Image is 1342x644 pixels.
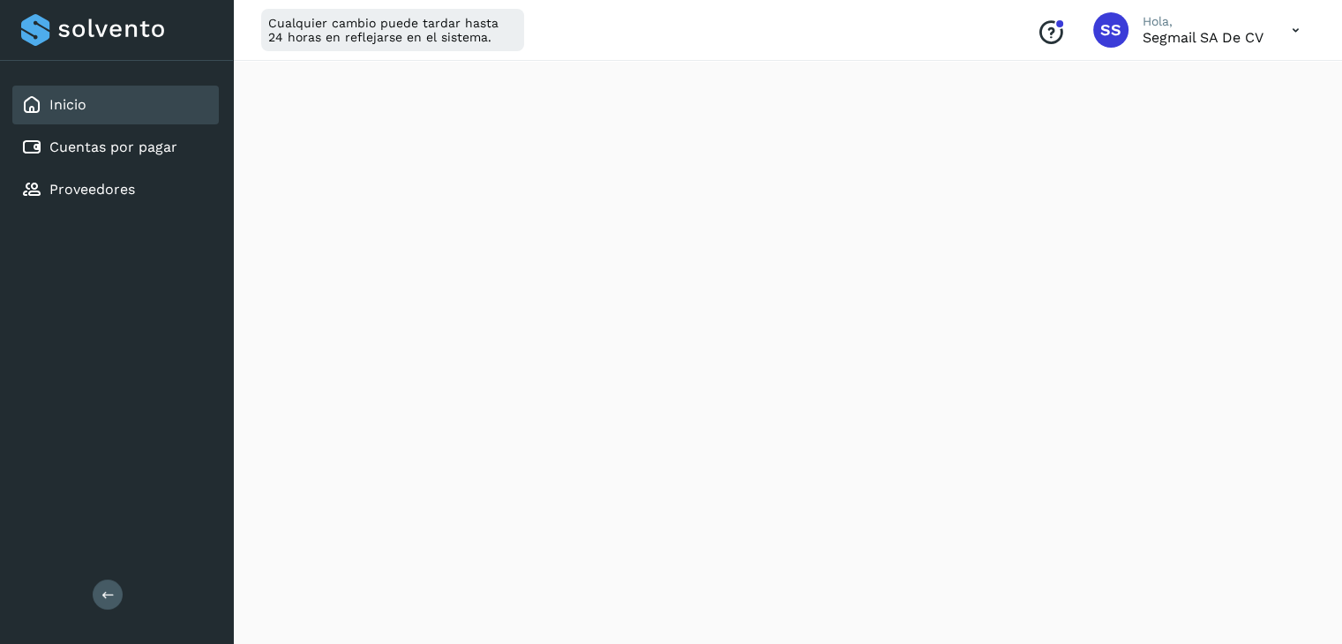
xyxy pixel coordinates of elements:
[12,128,219,167] div: Cuentas por pagar
[1143,29,1263,46] p: Segmail SA de CV
[12,170,219,209] div: Proveedores
[49,139,177,155] a: Cuentas por pagar
[49,96,86,113] a: Inicio
[49,181,135,198] a: Proveedores
[1143,14,1263,29] p: Hola,
[12,86,219,124] div: Inicio
[261,9,524,51] div: Cualquier cambio puede tardar hasta 24 horas en reflejarse en el sistema.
